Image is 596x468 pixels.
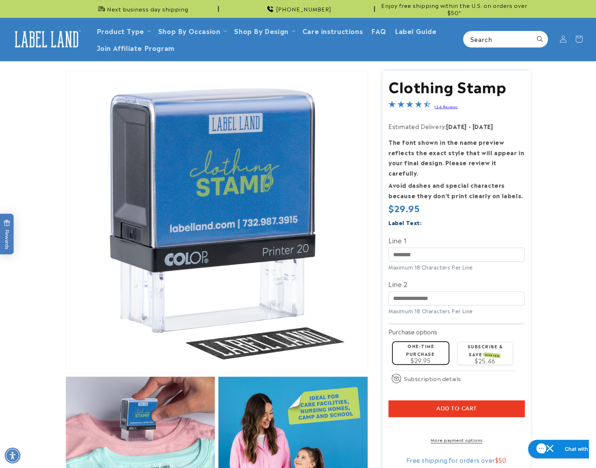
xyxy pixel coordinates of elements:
[388,138,524,177] strong: The font shown in the name preview reflects the exact style that will appear in your final design...
[57,424,98,431] span: [PERSON_NAME]
[158,27,221,35] span: Shop By Occasion
[97,26,144,35] a: Product Type
[57,451,139,457] span: 8 minutes ago
[367,22,391,39] a: FAQ
[11,28,82,50] img: Label Land
[57,430,109,437] span: [GEOGRAPHIC_DATA]
[154,22,230,39] summary: Shop By Occasion
[473,122,493,130] strong: [DATE]
[57,425,139,437] span: from , purchased
[446,122,467,130] strong: [DATE]
[40,8,71,15] h1: Chat with us
[371,27,386,35] span: FAQ
[302,27,363,35] span: Care instructions
[391,22,441,39] a: Label Guide
[92,39,179,56] a: Join Affiliate Program
[230,22,298,39] summary: Shop By Design
[467,343,503,357] label: Subscribe & save
[97,43,175,52] span: Join Affiliate Program
[388,234,524,246] label: Line 1
[388,278,524,290] label: Line 2
[388,218,422,226] label: Label Text:
[4,220,10,249] span: Rewards
[234,26,288,35] a: Shop By Design
[434,104,457,109] a: 124 Reviews - open in a new tab
[110,424,138,431] span: [US_STATE]
[388,307,524,315] div: Maximum 18 Characters Per Line
[495,455,499,464] span: $
[388,400,524,417] button: Add to cart
[388,121,524,132] p: Estimated Delivery:
[406,343,434,357] label: One-time purchase
[388,101,431,110] span: 4.4-star overall rating
[276,5,331,13] span: [PHONE_NUMBER]
[469,122,471,130] strong: -
[498,455,506,464] span: 50
[92,22,154,39] summary: Product Type
[388,181,523,200] strong: Avoid dashes and special characters because they don’t print clearly on labels.
[388,77,524,95] h1: Clothing Stamp
[411,356,431,364] span: $29.95
[436,405,477,412] span: Add to cart
[388,436,524,443] a: More payment options
[475,356,495,365] span: $25.46
[388,263,524,271] div: Maximum 18 Characters Per Line
[107,5,188,13] span: Next business day shipping
[404,374,461,383] span: Subscription details
[378,2,531,16] span: Enjoy free shipping within the U.S. on orders over $50*
[388,327,437,336] label: Purchase options
[298,22,367,39] a: Care instructions
[484,352,501,358] span: SAVE 15%
[57,437,139,446] span: Stick N' Wear Stikins® Labels
[4,3,79,21] button: Open gorgias live chat
[388,456,524,463] div: Free shipping for orders over
[8,25,85,53] a: Label Land
[532,31,548,47] button: Search
[395,27,437,35] span: Label Guide
[388,201,420,214] span: $29.95
[5,448,20,463] div: Accessibility Menu
[524,437,589,461] iframe: Gorgias live chat messenger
